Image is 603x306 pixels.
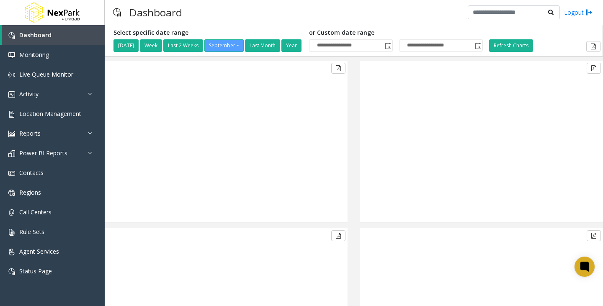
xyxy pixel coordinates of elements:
button: Refresh Charts [489,39,533,52]
a: Dashboard [2,25,105,45]
img: 'icon' [8,229,15,236]
span: Dashboard [19,31,52,39]
button: Export to pdf [587,63,601,74]
img: 'icon' [8,209,15,216]
span: Power BI Reports [19,149,67,157]
h5: Select specific date range [113,29,303,36]
button: Last 2 Weeks [163,39,203,52]
button: Last Month [245,39,280,52]
img: 'icon' [8,190,15,196]
button: Export to pdf [587,230,601,241]
img: 'icon' [8,72,15,78]
button: Export to pdf [331,230,345,241]
img: 'icon' [8,249,15,255]
span: Activity [19,90,39,98]
button: Export to pdf [331,63,345,74]
button: Week [140,39,162,52]
img: 'icon' [8,131,15,137]
span: Location Management [19,110,81,118]
span: Reports [19,129,41,137]
img: pageIcon [113,2,121,23]
img: 'icon' [8,150,15,157]
span: Toggle popup [473,40,482,51]
span: Regions [19,188,41,196]
img: 'icon' [8,52,15,59]
span: Status Page [19,267,52,275]
img: 'icon' [8,111,15,118]
span: Contacts [19,169,44,177]
img: 'icon' [8,91,15,98]
h3: Dashboard [125,2,186,23]
a: Logout [564,8,593,17]
span: Call Centers [19,208,52,216]
button: [DATE] [113,39,139,52]
span: Rule Sets [19,228,44,236]
button: Export to pdf [586,41,600,52]
img: logout [586,8,593,17]
img: 'icon' [8,32,15,39]
span: Toggle popup [383,40,392,51]
button: Year [281,39,301,52]
button: September [204,39,244,52]
h5: or Custom date range [309,29,483,36]
span: Live Queue Monitor [19,70,73,78]
img: 'icon' [8,268,15,275]
span: Monitoring [19,51,49,59]
span: Agent Services [19,247,59,255]
img: 'icon' [8,170,15,177]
